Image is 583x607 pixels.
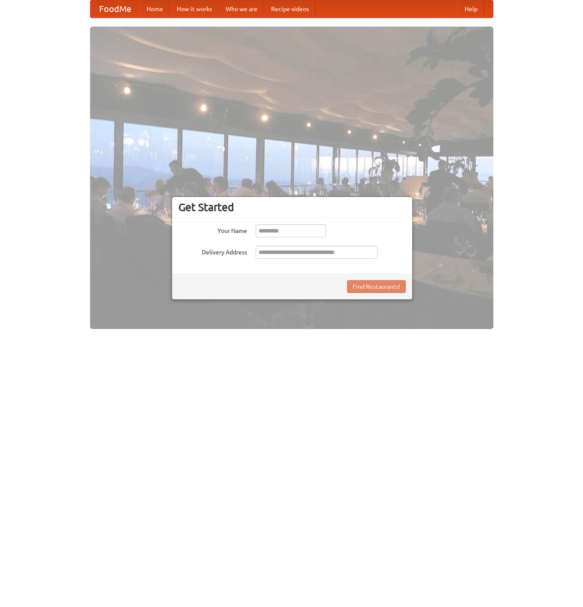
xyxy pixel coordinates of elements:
[264,0,316,18] a: Recipe videos
[178,201,406,214] h3: Get Started
[170,0,219,18] a: How it works
[91,0,140,18] a: FoodMe
[219,0,264,18] a: Who we are
[178,246,247,257] label: Delivery Address
[347,280,406,293] button: Find Restaurants!
[458,0,484,18] a: Help
[178,224,247,235] label: Your Name
[140,0,170,18] a: Home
